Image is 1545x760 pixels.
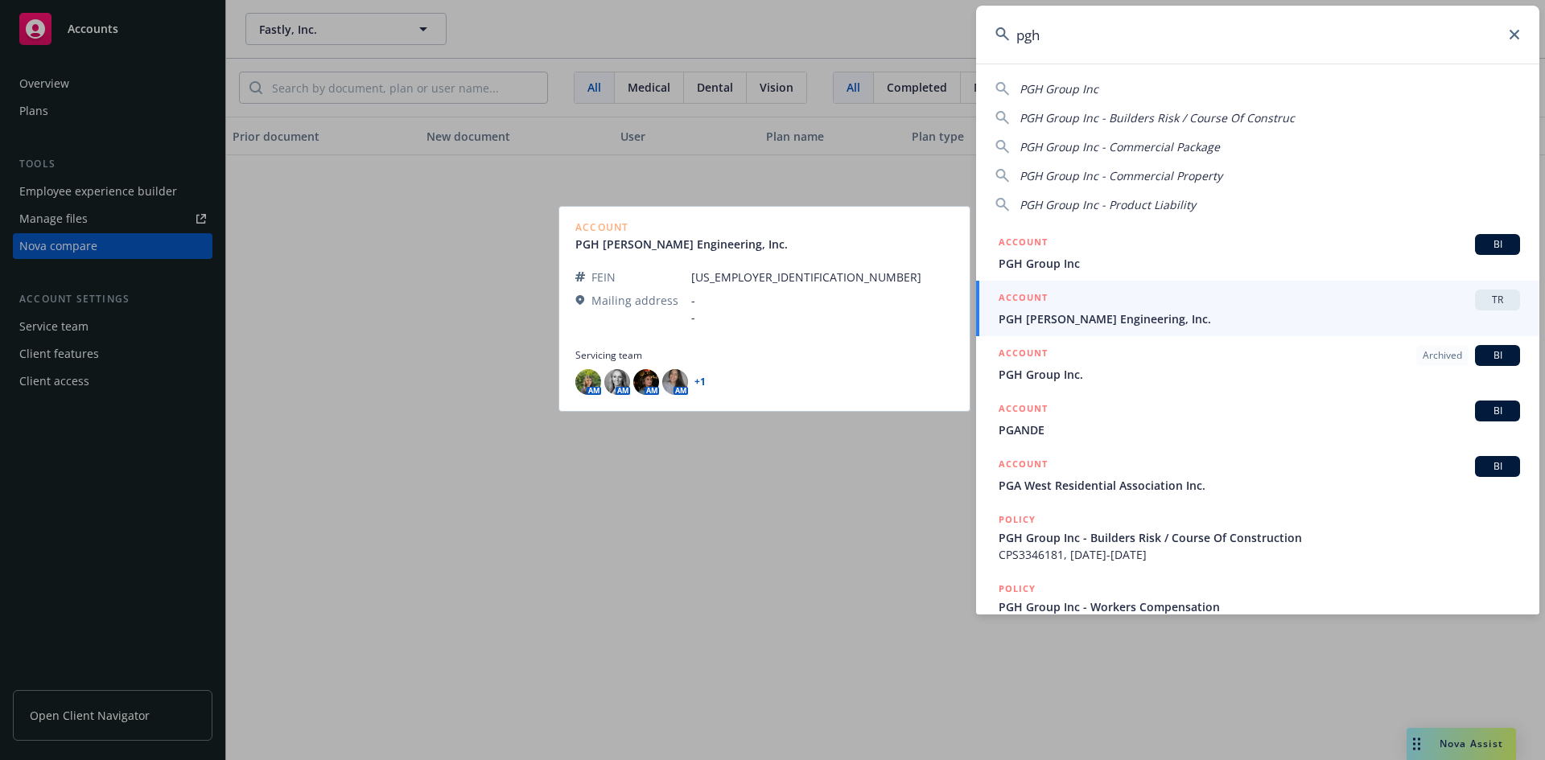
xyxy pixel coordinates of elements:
input: Search... [976,6,1539,64]
span: BI [1481,404,1514,418]
h5: ACCOUNT [999,345,1048,364]
span: PGH Group Inc - Commercial Package [1020,139,1220,154]
span: PGH Group Inc - Product Liability [1020,197,1196,212]
span: TR [1481,293,1514,307]
span: PGH Group Inc - Commercial Property [1020,168,1222,183]
a: ACCOUNTArchivedBIPGH Group Inc. [976,336,1539,392]
h5: ACCOUNT [999,290,1048,309]
span: PGH Group Inc. [999,366,1520,383]
span: PGH Group Inc [999,255,1520,272]
a: POLICYPGH Group Inc - Workers Compensation [976,572,1539,641]
span: PGH Group Inc [1020,81,1098,97]
a: POLICYPGH Group Inc - Builders Risk / Course Of ConstructionCPS3346181, [DATE]-[DATE] [976,503,1539,572]
span: PGH Group Inc - Builders Risk / Course Of Construc [1020,110,1295,125]
span: PGH [PERSON_NAME] Engineering, Inc. [999,310,1520,327]
span: PGH Group Inc - Workers Compensation [999,598,1520,615]
span: CPS3346181, [DATE]-[DATE] [999,546,1520,563]
span: PGA West Residential Association Inc. [999,477,1520,494]
span: PGH Group Inc - Builders Risk / Course Of Construction [999,529,1520,546]
h5: ACCOUNT [999,234,1048,253]
a: ACCOUNTBIPGA West Residential Association Inc. [976,447,1539,503]
span: BI [1481,237,1514,252]
a: ACCOUNTBIPGANDE [976,392,1539,447]
a: ACCOUNTTRPGH [PERSON_NAME] Engineering, Inc. [976,281,1539,336]
h5: ACCOUNT [999,456,1048,475]
h5: POLICY [999,581,1036,597]
h5: POLICY [999,511,1036,528]
span: BI [1481,459,1514,474]
span: BI [1481,348,1514,363]
span: Archived [1423,348,1462,363]
span: PGANDE [999,421,1520,438]
h5: ACCOUNT [999,401,1048,420]
a: ACCOUNTBIPGH Group Inc [976,225,1539,281]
